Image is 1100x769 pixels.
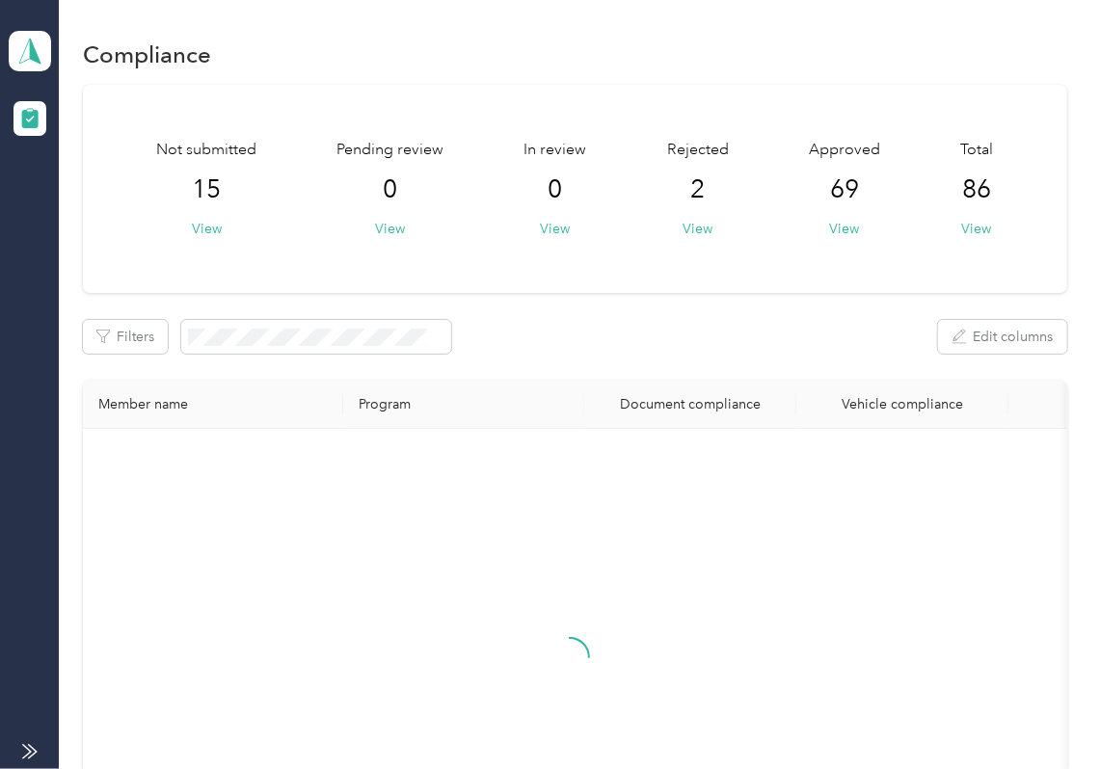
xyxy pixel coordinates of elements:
h1: Compliance [83,44,211,65]
span: 2 [690,174,705,205]
span: Total [960,139,993,162]
span: Rejected [667,139,729,162]
span: 0 [384,174,398,205]
span: Pending review [337,139,444,162]
span: 69 [830,174,859,205]
span: 0 [549,174,563,205]
button: View [376,219,406,239]
button: View [829,219,859,239]
span: Approved [809,139,880,162]
button: View [541,219,571,239]
div: Document compliance [600,396,781,412]
button: View [192,219,222,239]
button: View [961,219,991,239]
button: Edit columns [938,320,1067,354]
span: In review [524,139,587,162]
span: Not submitted [157,139,257,162]
span: 86 [962,174,991,205]
span: 15 [193,174,222,205]
button: View [683,219,712,239]
th: Program [343,381,584,429]
div: Vehicle compliance [812,396,993,412]
button: Filters [83,320,168,354]
iframe: Everlance-gr Chat Button Frame [992,661,1100,769]
th: Member name [83,381,343,429]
